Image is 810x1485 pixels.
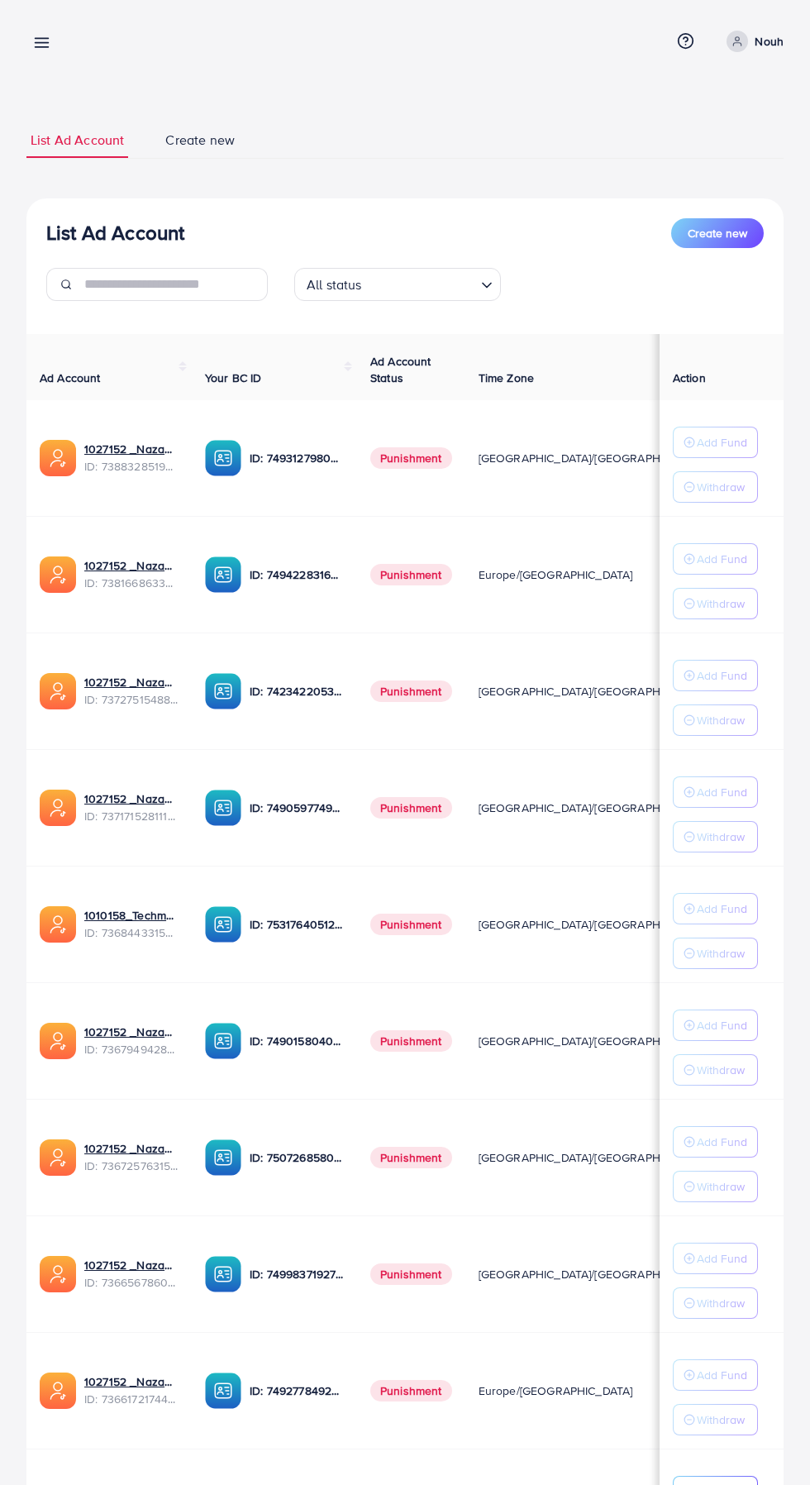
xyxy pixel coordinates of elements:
[250,914,344,934] p: ID: 7531764051207716871
[673,1404,758,1435] button: Withdraw
[40,1023,76,1059] img: ic-ads-acc.e4c84228.svg
[40,673,76,709] img: ic-ads-acc.e4c84228.svg
[697,1132,747,1152] p: Add Fund
[46,221,184,245] h3: List Ad Account
[250,1264,344,1284] p: ID: 7499837192777400321
[84,1158,179,1174] span: ID: 7367257631523782657
[697,666,747,685] p: Add Fund
[370,1147,452,1168] span: Punishment
[688,225,747,241] span: Create new
[84,907,179,924] a: 1010158_Techmanistan pk acc_1715599413927
[479,916,708,933] span: [GEOGRAPHIC_DATA]/[GEOGRAPHIC_DATA]
[84,458,179,475] span: ID: 7388328519014645761
[84,924,179,941] span: ID: 7368443315504726017
[479,1033,708,1049] span: [GEOGRAPHIC_DATA]/[GEOGRAPHIC_DATA]
[697,827,745,847] p: Withdraw
[250,798,344,818] p: ID: 7490597749134508040
[84,674,179,690] a: 1027152 _Nazaagency_007
[697,1015,747,1035] p: Add Fund
[673,821,758,852] button: Withdraw
[370,1380,452,1401] span: Punishment
[84,1257,179,1291] div: <span class='underline'>1027152 _Nazaagency_0051</span></br>7366567860828749825
[84,691,179,708] span: ID: 7372751548805726224
[673,660,758,691] button: Add Fund
[40,1373,76,1409] img: ic-ads-acc.e4c84228.svg
[697,1177,745,1196] p: Withdraw
[370,1030,452,1052] span: Punishment
[250,448,344,468] p: ID: 7493127980932333584
[673,588,758,619] button: Withdraw
[697,1249,747,1268] p: Add Fund
[84,674,179,708] div: <span class='underline'>1027152 _Nazaagency_007</span></br>7372751548805726224
[84,1391,179,1407] span: ID: 7366172174454882305
[479,370,534,386] span: Time Zone
[479,1149,708,1166] span: [GEOGRAPHIC_DATA]/[GEOGRAPHIC_DATA]
[697,710,745,730] p: Withdraw
[720,31,784,52] a: Nouh
[673,1126,758,1158] button: Add Fund
[673,1287,758,1319] button: Withdraw
[673,1054,758,1086] button: Withdraw
[84,1373,179,1407] div: <span class='underline'>1027152 _Nazaagency_018</span></br>7366172174454882305
[673,893,758,924] button: Add Fund
[205,556,241,593] img: ic-ba-acc.ded83a64.svg
[84,808,179,824] span: ID: 7371715281112170513
[84,557,179,591] div: <span class='underline'>1027152 _Nazaagency_023</span></br>7381668633665093648
[673,1171,758,1202] button: Withdraw
[205,370,262,386] span: Your BC ID
[370,1263,452,1285] span: Punishment
[205,1139,241,1176] img: ic-ba-acc.ded83a64.svg
[367,270,474,297] input: Search for option
[697,477,745,497] p: Withdraw
[479,800,708,816] span: [GEOGRAPHIC_DATA]/[GEOGRAPHIC_DATA]
[755,31,784,51] p: Nouh
[84,1140,179,1174] div: <span class='underline'>1027152 _Nazaagency_016</span></br>7367257631523782657
[697,943,745,963] p: Withdraw
[697,1410,745,1430] p: Withdraw
[479,683,708,700] span: [GEOGRAPHIC_DATA]/[GEOGRAPHIC_DATA]
[40,906,76,943] img: ic-ads-acc.e4c84228.svg
[205,906,241,943] img: ic-ba-acc.ded83a64.svg
[84,790,179,807] a: 1027152 _Nazaagency_04
[673,543,758,575] button: Add Fund
[84,1257,179,1273] a: 1027152 _Nazaagency_0051
[250,565,344,585] p: ID: 7494228316518858759
[205,440,241,476] img: ic-ba-acc.ded83a64.svg
[370,797,452,819] span: Punishment
[84,790,179,824] div: <span class='underline'>1027152 _Nazaagency_04</span></br>7371715281112170513
[673,938,758,969] button: Withdraw
[250,681,344,701] p: ID: 7423422053648285697
[370,680,452,702] span: Punishment
[84,575,179,591] span: ID: 7381668633665093648
[370,353,431,386] span: Ad Account Status
[370,447,452,469] span: Punishment
[697,549,747,569] p: Add Fund
[84,1024,179,1040] a: 1027152 _Nazaagency_003
[205,1373,241,1409] img: ic-ba-acc.ded83a64.svg
[673,1243,758,1274] button: Add Fund
[673,1359,758,1391] button: Add Fund
[84,557,179,574] a: 1027152 _Nazaagency_023
[205,1256,241,1292] img: ic-ba-acc.ded83a64.svg
[84,441,179,457] a: 1027152 _Nazaagency_019
[673,370,706,386] span: Action
[697,782,747,802] p: Add Fund
[479,1382,633,1399] span: Europe/[GEOGRAPHIC_DATA]
[84,1041,179,1058] span: ID: 7367949428067450896
[84,441,179,475] div: <span class='underline'>1027152 _Nazaagency_019</span></br>7388328519014645761
[673,427,758,458] button: Add Fund
[370,914,452,935] span: Punishment
[205,790,241,826] img: ic-ba-acc.ded83a64.svg
[294,268,501,301] div: Search for option
[40,1139,76,1176] img: ic-ads-acc.e4c84228.svg
[697,1293,745,1313] p: Withdraw
[697,432,747,452] p: Add Fund
[250,1031,344,1051] p: ID: 7490158040596217873
[40,370,101,386] span: Ad Account
[673,704,758,736] button: Withdraw
[303,273,365,297] span: All status
[479,566,633,583] span: Europe/[GEOGRAPHIC_DATA]
[673,776,758,808] button: Add Fund
[84,907,179,941] div: <span class='underline'>1010158_Techmanistan pk acc_1715599413927</span></br>7368443315504726017
[84,1024,179,1058] div: <span class='underline'>1027152 _Nazaagency_003</span></br>7367949428067450896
